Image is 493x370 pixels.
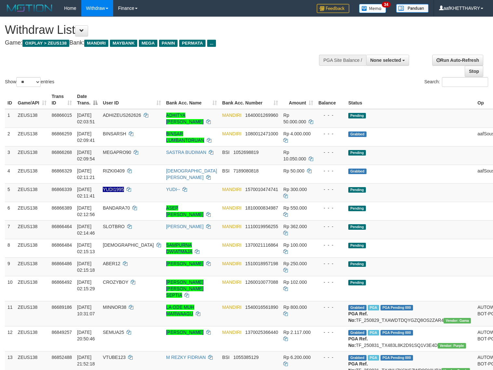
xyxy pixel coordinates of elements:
td: 8 [5,239,15,257]
span: MINNOR38 [103,305,126,310]
span: Rp 800.000 [283,305,307,310]
span: MEGAPRO90 [103,150,131,155]
span: Copy 1540016561890 to clipboard [245,305,278,310]
h4: Game: Bank: [5,40,322,46]
th: Bank Acc. Number: activate to sort column ascending [220,90,281,109]
td: TF_250831_TX483L8K2D91SQ1V3E4D [346,326,475,351]
a: YUDI-- [166,187,180,192]
span: 86866389 [52,205,72,211]
div: - - - [318,130,343,137]
button: None selected [366,55,409,66]
span: 86866486 [52,261,72,266]
span: BANDARA70 [103,205,130,211]
span: Copy 1370021116864 to clipboard [245,242,278,248]
span: Grabbed [348,169,366,174]
span: MANDIRI [84,40,108,47]
img: Feedback.jpg [317,4,349,13]
td: ZEUS138 [15,326,49,351]
td: 1 [5,109,15,128]
span: Rp 50.000 [283,168,304,173]
span: [DATE] 20:50:46 [77,330,95,341]
a: Stop [465,66,483,77]
div: - - - [318,112,343,118]
span: 86866259 [52,131,72,136]
a: Run Auto-Refresh [432,55,483,66]
span: Rp 6.200.000 [283,355,311,360]
span: PERMATA [179,40,206,47]
label: Search: [424,77,488,87]
span: MANDIRI [222,280,241,285]
div: - - - [318,329,343,336]
span: [DATE] 21:52:18 [77,355,95,366]
div: - - - [318,354,343,361]
span: 86849257 [52,330,72,335]
td: 11 [5,301,15,326]
a: BINSAR LUMBANTORUAN [166,131,204,143]
span: Grabbed [348,355,366,361]
span: ... [207,40,216,47]
span: Copy 1370025366440 to clipboard [245,330,278,335]
span: Pending [348,280,366,285]
a: [DEMOGRAPHIC_DATA][PERSON_NAME] [166,168,217,180]
td: ZEUS138 [15,128,49,146]
span: [DATE] 02:11:41 [77,187,95,199]
a: ASEP [PERSON_NAME] [166,205,204,217]
span: BSI [222,150,230,155]
span: PGA Pending [380,305,413,310]
td: ZEUS138 [15,109,49,128]
td: 5 [5,183,15,202]
th: Game/API: activate to sort column ascending [15,90,49,109]
span: Rp 250.000 [283,261,307,266]
th: Amount: activate to sort column ascending [281,90,316,109]
span: [DATE] 10:31:07 [77,305,95,316]
span: [DATE] 02:14:46 [77,224,95,236]
div: - - - [318,242,343,248]
span: SEMUA25 [103,330,124,335]
div: - - - [318,304,343,310]
span: Copy 1055385129 to clipboard [233,355,259,360]
span: Rp 4.000.000 [283,131,311,136]
span: SLOTBRO [103,224,125,229]
span: [DATE] 02:15:18 [77,261,95,273]
span: Rp 50.000.000 [283,113,306,124]
span: [DATE] 02:11:21 [77,168,95,180]
span: Rp 10.050.000 [283,150,306,161]
span: PGA Pending [380,355,413,361]
span: Pending [348,243,366,248]
td: ZEUS138 [15,220,49,239]
span: Copy 1510018957198 to clipboard [245,261,278,266]
td: TF_250829_TXAWDTDQYGZQ8OS2ZAR4 [346,301,475,326]
td: 3 [5,146,15,165]
td: 10 [5,276,15,301]
span: Copy 1260010077088 to clipboard [245,280,278,285]
span: 86689186 [52,305,72,310]
a: [PERSON_NAME] [166,330,204,335]
span: MANDIRI [222,113,241,118]
td: ZEUS138 [15,146,49,165]
a: SASTRA BUDIMAN [166,150,207,155]
span: [DATE] 02:09:54 [77,150,95,161]
span: MANDIRI [222,242,241,248]
th: ID [5,90,15,109]
span: None selected [370,58,401,63]
div: - - - [318,149,343,156]
select: Showentries [16,77,41,87]
span: 86866492 [52,280,72,285]
span: ADHIZEUS262626 [103,113,141,118]
a: [PERSON_NAME] [PERSON_NAME] SEPTIA [166,280,204,298]
span: BINSARSH [103,131,126,136]
span: Copy 1640001269960 to clipboard [245,113,278,118]
span: OXPLAY > ZEUS138 [22,40,69,47]
span: Rp 362.000 [283,224,307,229]
th: Date Trans.: activate to sort column descending [74,90,100,109]
div: PGA Site Balance / [319,55,366,66]
span: Vendor URL: https://trx31.1velocity.biz [444,318,471,323]
div: - - - [318,279,343,285]
b: PGA Ref. No: [348,311,368,323]
th: User ID: activate to sort column ascending [100,90,163,109]
th: Trans ID: activate to sort column ascending [49,90,74,109]
td: ZEUS138 [15,165,49,183]
span: Pending [348,113,366,118]
span: MAYBANK [110,40,137,47]
span: Pending [348,224,366,230]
